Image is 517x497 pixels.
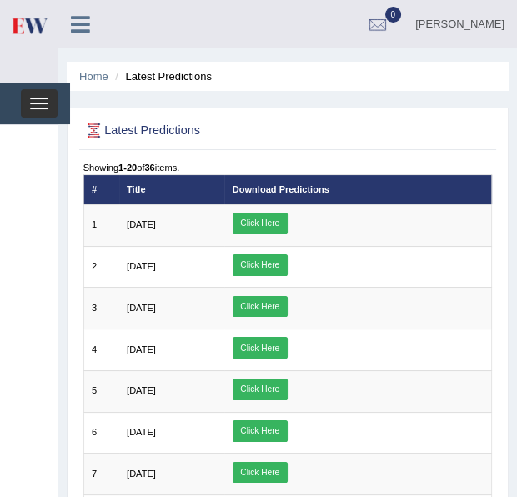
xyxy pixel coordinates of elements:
td: 7 [83,454,119,495]
span: [DATE] [127,344,156,354]
a: Click Here [233,337,288,359]
th: Title [119,175,225,204]
b: 36 [144,163,154,173]
td: 5 [83,370,119,412]
span: [DATE] [127,303,156,313]
span: [DATE] [127,385,156,395]
h2: Latest Predictions [83,120,337,142]
th: Download Predictions [224,175,491,204]
span: [DATE] [127,469,156,479]
a: Click Here [233,296,288,318]
span: 0 [385,7,402,23]
a: Click Here [233,213,288,234]
td: 2 [83,246,119,288]
span: [DATE] [127,427,156,437]
td: 3 [83,288,119,329]
a: Home [79,70,108,83]
th: # [83,175,119,204]
td: 4 [83,329,119,371]
span: [DATE] [127,261,156,271]
a: Click Here [233,379,288,400]
a: Click Here [233,462,288,484]
div: Showing of items. [83,161,493,174]
a: Click Here [233,254,288,276]
li: Latest Predictions [111,68,212,84]
td: 1 [83,204,119,246]
a: Click Here [233,420,288,442]
span: [DATE] [127,219,156,229]
b: 1-20 [118,163,137,173]
td: 6 [83,412,119,454]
